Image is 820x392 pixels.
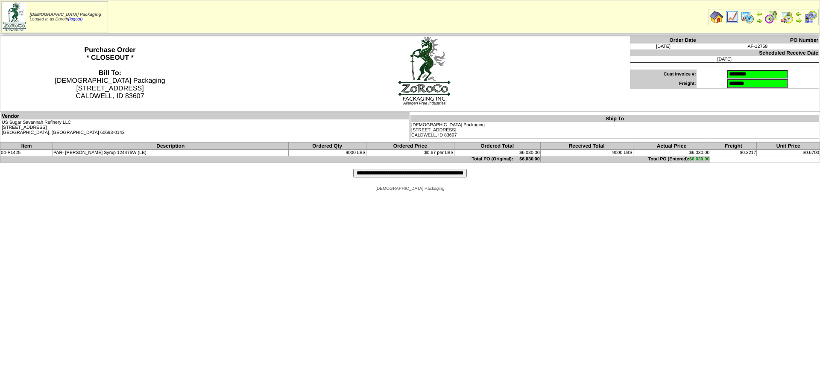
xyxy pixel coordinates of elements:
[403,101,445,105] span: Allergen Free Industries
[795,17,802,24] img: arrowright.gif
[288,142,366,150] th: Ordered Qty
[366,142,454,150] th: Ordered Price
[757,150,820,156] td: $0.6700
[454,142,540,150] th: Ordered Total
[30,12,101,17] span: [DEMOGRAPHIC_DATA] Packaging
[55,70,165,100] span: [DEMOGRAPHIC_DATA] Packaging [STREET_ADDRESS] CALDWELL, ID 83607
[756,17,763,24] img: arrowright.gif
[53,142,288,150] th: Description
[0,150,53,156] td: 04-P1425
[725,10,739,24] img: line_graph.gif
[630,70,696,79] td: Cust Invoice #:
[68,17,83,22] a: (logout)
[540,156,710,163] td: Total PO (Entered):
[411,115,819,122] th: Ship To
[764,10,778,24] img: calendarblend.gif
[366,150,454,156] td: $0.67 per LBS
[630,79,696,89] td: Freight:
[740,150,756,155] span: $0.3217
[710,142,757,150] th: Freight
[630,44,696,49] td: [DATE]
[630,56,819,62] td: [DATE]
[0,36,220,111] th: Purchase Order * CLOSEOUT *
[1,119,410,141] td: US Sugar Savannah Refinery LLC [STREET_ADDRESS] [GEOGRAPHIC_DATA], [GEOGRAPHIC_DATA] 60693-0143
[288,150,366,156] td: 9000 LBS
[630,49,819,56] th: Scheduled Receive Date
[99,70,121,77] strong: Bill To:
[3,3,26,31] img: zoroco-logo-small.webp
[741,10,754,24] img: calendarprod.gif
[411,122,819,139] td: [DEMOGRAPHIC_DATA] Packaging [STREET_ADDRESS] CALDWELL, ID 83607
[780,10,794,24] img: calendarinout.gif
[53,150,288,156] td: PAR- [PERSON_NAME] Syrup 124475W (LB)
[540,142,633,150] th: Received Total
[804,10,817,24] img: calendarcustomer.gif
[633,142,710,150] th: Actual Price
[795,10,802,17] img: arrowleft.gif
[0,142,53,150] th: Item
[0,156,541,163] td: Total PO (Original): $6,030.00
[757,142,820,150] th: Unit Price
[697,44,819,49] td: AF-12758
[756,10,763,17] img: arrowleft.gif
[375,186,444,191] span: [DEMOGRAPHIC_DATA] Packaging
[630,37,696,44] th: Order Date
[689,157,709,162] span: $6,030.00
[540,150,633,156] td: 9000 LBS
[398,36,451,101] img: logoBig.jpg
[697,37,819,44] th: PO Number
[689,150,709,155] span: $6,030.00
[1,113,410,120] th: Vendor
[710,10,723,24] img: home.gif
[454,150,540,156] td: $6,030.00
[30,12,101,22] span: Logged in as Dgroth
